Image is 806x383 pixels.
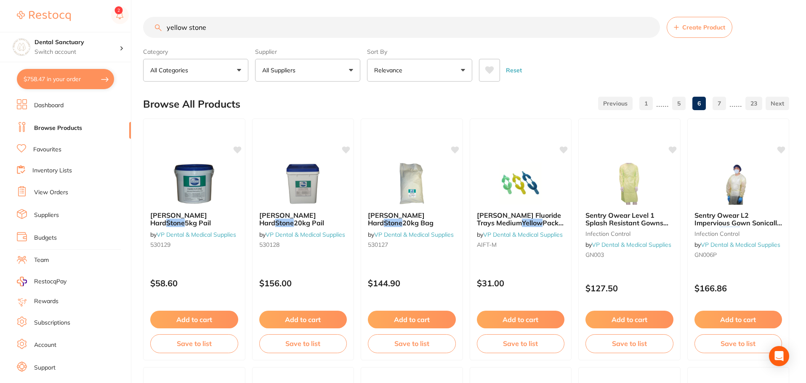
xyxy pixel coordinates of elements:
[17,6,71,26] a: Restocq Logo
[266,231,345,238] a: VP Dental & Medical Supplies
[368,211,456,227] b: Ainsworth Hard Stone 20kg Bag
[259,334,347,353] button: Save to list
[34,188,68,197] a: View Orders
[667,17,732,38] button: Create Product
[34,124,82,132] a: Browse Products
[694,241,780,248] span: by
[259,211,316,227] span: [PERSON_NAME] Hard
[656,99,669,108] p: ......
[17,277,27,286] img: RestocqPay
[33,145,61,154] a: Favourites
[34,297,59,306] a: Rewards
[150,311,238,328] button: Add to cart
[694,283,782,293] p: $166.86
[585,230,673,237] small: infection control
[740,227,772,235] span: Box Of 50
[694,230,782,237] small: infection control
[259,211,347,227] b: Ainsworth Hard Stone 20kg Pail
[711,163,766,205] img: Sentry Owear L2 Impervious Gown Sonically Bonded Yellow Box Of 50
[255,48,360,55] label: Supplier
[150,211,238,227] b: Ainsworth Hard Stone 5kg Pail
[522,219,543,227] em: Yellow
[368,211,425,227] span: [PERSON_NAME] Hard
[368,241,388,248] span: 530127
[262,66,299,74] p: All Suppliers
[374,66,406,74] p: Relevance
[34,256,49,264] a: Team
[17,277,67,286] a: RestocqPay
[367,48,472,55] label: Sort By
[185,219,211,227] span: 5kg Pail
[585,283,673,293] p: $127.50
[35,48,120,56] p: Switch account
[368,278,456,288] p: $144.90
[150,66,192,74] p: All Categories
[585,211,673,227] b: Sentry Owear Level 1 Splash Resistant Gowns With Elastic Cuff Yellow Carton Of 50
[368,334,456,353] button: Save to list
[602,163,657,205] img: Sentry Owear Level 1 Splash Resistant Gowns With Elastic Cuff Yellow Carton Of 50
[639,95,653,112] a: 1
[585,334,673,353] button: Save to list
[384,163,439,205] img: Ainsworth Hard Stone 20kg Bag
[368,231,454,238] span: by
[592,241,671,248] a: VP Dental & Medical Supplies
[32,166,72,175] a: Inventory Lists
[17,69,114,89] button: $758.47 in your order
[374,231,454,238] a: VP Dental & Medical Supplies
[157,231,236,238] a: VP Dental & Medical Supplies
[275,219,294,227] em: Stone
[477,211,565,227] b: Ainsworth Fluoride Trays Medium Yellow Pack of 50
[259,231,345,238] span: by
[150,211,207,227] span: [PERSON_NAME] Hard
[384,219,402,227] em: Stone
[167,163,221,205] img: Ainsworth Hard Stone 5kg Pail
[694,251,717,259] span: GN006P
[402,219,434,227] span: 20kg Bag
[143,98,240,110] h2: Browse All Products
[701,241,780,248] a: VP Dental & Medical Supplies
[259,241,279,248] span: 530128
[692,95,706,112] a: 6
[150,241,170,248] span: 530129
[719,227,740,235] em: Yellow
[585,311,673,328] button: Add to cart
[34,364,56,372] a: Support
[713,95,726,112] a: 7
[477,278,565,288] p: $31.00
[477,211,561,227] span: [PERSON_NAME] Fluoride Trays Medium
[34,277,67,286] span: RestocqPay
[34,211,59,219] a: Suppliers
[276,163,330,205] img: Ainsworth Hard Stone 20kg Pail
[143,48,248,55] label: Category
[682,24,725,31] span: Create Product
[150,278,238,288] p: $58.60
[143,59,248,82] button: All Categories
[294,219,324,227] span: 20kg Pail
[585,251,604,259] span: GN003
[672,95,686,112] a: 5
[477,241,497,248] span: AIFT-M
[17,11,71,21] img: Restocq Logo
[255,59,360,82] button: All Suppliers
[34,101,64,110] a: Dashboard
[503,59,524,82] button: Reset
[694,211,782,235] span: Sentry Owear L2 Impervious Gown Sonically Bonded
[493,163,548,205] img: Ainsworth Fluoride Trays Medium Yellow Pack of 50
[694,334,782,353] button: Save to list
[35,38,120,47] h4: Dental Sanctuary
[477,334,565,353] button: Save to list
[368,311,456,328] button: Add to cart
[729,99,742,108] p: ......
[694,311,782,328] button: Add to cart
[769,346,789,366] div: Open Intercom Messenger
[477,311,565,328] button: Add to cart
[483,231,563,238] a: VP Dental & Medical Supplies
[150,334,238,353] button: Save to list
[367,59,472,82] button: Relevance
[166,219,185,227] em: Stone
[143,17,660,38] input: Search Products
[477,219,564,235] span: Pack of 50
[585,241,671,248] span: by
[34,341,56,349] a: Account
[694,211,782,227] b: Sentry Owear L2 Impervious Gown Sonically Bonded Yellow Box Of 50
